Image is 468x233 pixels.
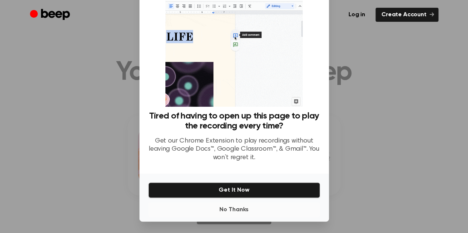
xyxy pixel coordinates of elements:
[30,8,72,22] a: Beep
[343,8,371,22] a: Log in
[148,202,320,217] button: No Thanks
[148,182,320,198] button: Get It Now
[376,8,438,22] a: Create Account
[148,111,320,131] h3: Tired of having to open up this page to play the recording every time?
[148,137,320,162] p: Get our Chrome Extension to play recordings without leaving Google Docs™, Google Classroom™, & Gm...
